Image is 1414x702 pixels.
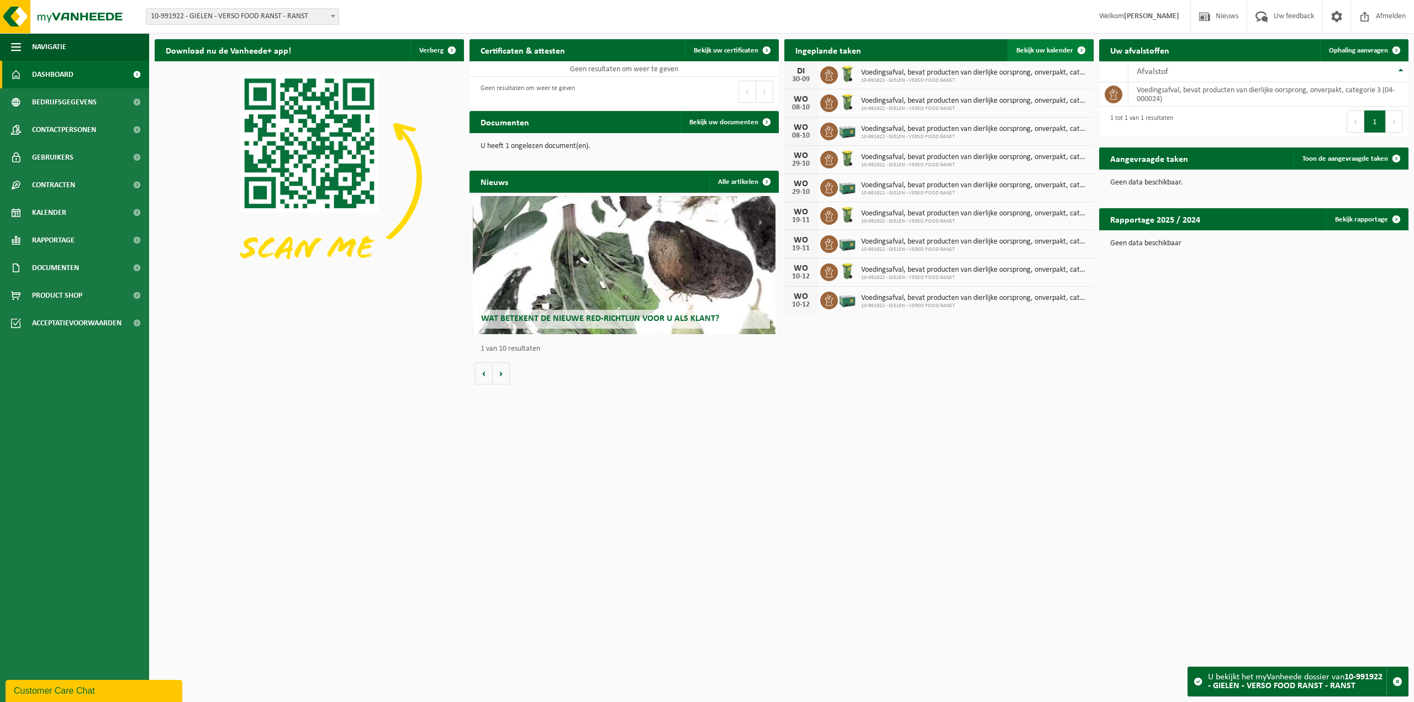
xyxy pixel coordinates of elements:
span: Navigatie [32,33,66,61]
span: Voedingsafval, bevat producten van dierlijke oorsprong, onverpakt, categorie 3 [861,294,1088,303]
a: Ophaling aanvragen [1320,39,1407,61]
strong: [PERSON_NAME] [1124,12,1179,20]
h2: Uw afvalstoffen [1099,39,1180,61]
div: DI [790,67,812,76]
img: PB-LB-0680-HPE-GN-01 [838,290,857,309]
img: WB-0140-HPE-GN-50 [838,262,857,281]
p: 1 van 10 resultaten [481,345,773,353]
span: Voedingsafval, bevat producten van dierlijke oorsprong, onverpakt, categorie 3 [861,125,1088,134]
div: 30-09 [790,76,812,83]
strong: 10-991922 - GIELEN - VERSO FOOD RANST - RANST [1208,673,1383,690]
h2: Download nu de Vanheede+ app! [155,39,302,61]
div: WO [790,264,812,273]
div: 08-10 [790,104,812,112]
iframe: chat widget [6,678,184,702]
span: Voedingsafval, bevat producten van dierlijke oorsprong, onverpakt, categorie 3 [861,237,1088,246]
span: 10-991922 - GIELEN - VERSO FOOD RANST [861,77,1088,84]
span: Rapportage [32,226,75,254]
div: 19-11 [790,245,812,252]
button: Next [756,81,773,103]
h2: Nieuws [469,171,519,192]
div: WO [790,180,812,188]
div: 10-12 [790,301,812,309]
span: Bekijk uw certificaten [694,47,758,54]
span: 10-991922 - GIELEN - VERSO FOOD RANST [861,134,1088,140]
div: 1 tot 1 van 1 resultaten [1105,109,1173,134]
div: WO [790,236,812,245]
img: WB-0140-HPE-GN-50 [838,93,857,112]
span: 10-991922 - GIELEN - VERSO FOOD RANST [861,303,1088,309]
a: Bekijk rapportage [1326,208,1407,230]
span: Kalender [32,199,66,226]
button: Next [1386,110,1403,133]
span: 10-991922 - GIELEN - VERSO FOOD RANST - RANST [146,9,339,24]
h2: Ingeplande taken [784,39,872,61]
span: Contactpersonen [32,116,96,144]
img: WB-0140-HPE-GN-50 [838,65,857,83]
div: 19-11 [790,217,812,224]
td: Geen resultaten om weer te geven [469,61,779,77]
div: WO [790,292,812,301]
span: Contracten [32,171,75,199]
span: 10-991922 - GIELEN - VERSO FOOD RANST - RANST [146,8,339,25]
div: WO [790,151,812,160]
button: Previous [738,81,756,103]
span: Voedingsafval, bevat producten van dierlijke oorsprong, onverpakt, categorie 3 [861,266,1088,275]
a: Wat betekent de nieuwe RED-richtlijn voor u als klant? [473,196,776,334]
button: Verberg [410,39,463,61]
a: Toon de aangevraagde taken [1294,147,1407,170]
span: Dashboard [32,61,73,88]
span: Acceptatievoorwaarden [32,309,122,337]
h2: Certificaten & attesten [469,39,576,61]
p: U heeft 1 ongelezen document(en). [481,142,768,150]
h2: Rapportage 2025 / 2024 [1099,208,1211,230]
button: Previous [1347,110,1364,133]
img: Download de VHEPlus App [155,61,464,293]
button: 1 [1364,110,1386,133]
span: 10-991922 - GIELEN - VERSO FOOD RANST [861,246,1088,253]
img: PB-LB-0680-HPE-GN-01 [838,177,857,196]
span: Verberg [419,47,444,54]
span: Bekijk uw documenten [689,119,758,126]
a: Bekijk uw documenten [680,111,778,133]
span: Voedingsafval, bevat producten van dierlijke oorsprong, onverpakt, categorie 3 [861,209,1088,218]
h2: Documenten [469,111,540,133]
img: WB-0140-HPE-GN-50 [838,149,857,168]
span: Documenten [32,254,79,282]
div: Geen resultaten om weer te geven [475,80,575,104]
span: Voedingsafval, bevat producten van dierlijke oorsprong, onverpakt, categorie 3 [861,97,1088,105]
div: WO [790,208,812,217]
a: Bekijk uw kalender [1007,39,1093,61]
div: WO [790,123,812,132]
img: PB-LB-0680-HPE-GN-01 [838,121,857,140]
div: 10-12 [790,273,812,281]
p: Geen data beschikbaar [1110,240,1397,247]
span: Gebruikers [32,144,73,171]
div: 29-10 [790,160,812,168]
button: Volgende [493,362,510,384]
span: Voedingsafval, bevat producten van dierlijke oorsprong, onverpakt, categorie 3 [861,181,1088,190]
div: 08-10 [790,132,812,140]
div: 29-10 [790,188,812,196]
span: Ophaling aanvragen [1329,47,1388,54]
span: Voedingsafval, bevat producten van dierlijke oorsprong, onverpakt, categorie 3 [861,153,1088,162]
span: 10-991922 - GIELEN - VERSO FOOD RANST [861,190,1088,197]
span: Toon de aangevraagde taken [1302,155,1388,162]
span: 10-991922 - GIELEN - VERSO FOOD RANST [861,218,1088,225]
a: Alle artikelen [709,171,778,193]
span: Product Shop [32,282,82,309]
span: Bekijk uw kalender [1016,47,1073,54]
h2: Aangevraagde taken [1099,147,1199,169]
span: Afvalstof [1137,67,1168,76]
td: voedingsafval, bevat producten van dierlijke oorsprong, onverpakt, categorie 3 (04-000024) [1128,82,1408,107]
span: 10-991922 - GIELEN - VERSO FOOD RANST [861,275,1088,281]
span: Voedingsafval, bevat producten van dierlijke oorsprong, onverpakt, categorie 3 [861,68,1088,77]
p: Geen data beschikbaar. [1110,179,1397,187]
img: PB-LB-0680-HPE-GN-01 [838,234,857,252]
div: U bekijkt het myVanheede dossier van [1208,667,1386,696]
img: WB-0140-HPE-GN-50 [838,205,857,224]
span: Wat betekent de nieuwe RED-richtlijn voor u als klant? [481,314,719,323]
span: 10-991922 - GIELEN - VERSO FOOD RANST [861,105,1088,112]
div: WO [790,95,812,104]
